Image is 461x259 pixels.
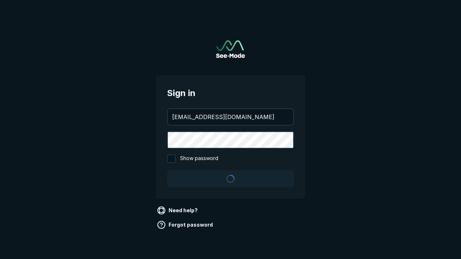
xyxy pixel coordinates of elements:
input: your@email.com [168,109,293,125]
span: Show password [180,154,218,163]
span: Sign in [167,87,294,100]
a: Forgot password [156,219,216,231]
a: Go to sign in [216,40,245,58]
img: See-Mode Logo [216,40,245,58]
a: Need help? [156,205,201,216]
